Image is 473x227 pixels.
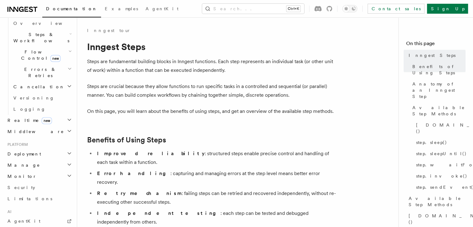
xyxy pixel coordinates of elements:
[416,173,467,179] span: step.invoke()
[5,182,73,193] a: Security
[50,55,61,62] span: new
[409,52,456,58] span: Inngest Steps
[414,170,466,182] a: step.invoke()
[410,78,466,102] a: Anatomy of an Inngest Step
[414,137,466,148] a: step.sleep()
[13,21,77,26] span: Overview
[5,148,73,160] button: Deployment
[46,6,97,11] span: Documentation
[11,29,73,46] button: Steps & Workflows
[416,151,467,157] span: step.sleepUntil()
[7,196,52,201] span: Limitations
[97,190,182,196] strong: Retry mechanism
[87,41,336,52] h1: Inngest Steps
[87,82,336,100] p: Steps are crucial because they allow functions to run specific tasks in a controlled and sequenti...
[13,107,46,112] span: Logging
[5,162,40,168] span: Manage
[410,61,466,78] a: Benefits of Using Steps
[87,107,336,116] p: On this page, you will learn about the benefits of using steps, and get an overview of the availa...
[412,104,466,117] span: Available Step Methods
[11,49,68,61] span: Flow Control
[414,182,466,193] a: step.sendEvent()
[11,31,69,44] span: Steps & Workflows
[97,210,220,216] strong: Independent testing
[342,5,357,12] button: Toggle dark mode
[101,2,142,17] a: Examples
[5,160,73,171] button: Manage
[95,169,336,187] li: : capturing and managing errors at the step level means better error recovery.
[409,195,466,208] span: Available Step Methods
[95,189,336,206] li: : failing steps can be retried and recovered independently, without re-executing other successful...
[5,126,73,137] button: Middleware
[412,63,466,76] span: Benefits of Using Steps
[5,151,41,157] span: Deployment
[5,128,64,135] span: Middleware
[42,2,101,17] a: Documentation
[11,92,73,104] a: Versioning
[42,117,52,124] span: new
[286,6,300,12] kbd: Ctrl+K
[11,104,73,115] a: Logging
[97,170,170,176] strong: Error handling
[5,193,73,204] a: Limitations
[95,149,336,167] li: : structured steps enable precise control and handling of each task within a function.
[5,173,37,179] span: Monitor
[87,27,131,34] a: Inngest tour
[406,40,466,50] h4: On this page
[414,119,466,137] a: [DOMAIN_NAME]()
[5,115,73,126] button: Realtimenew
[87,136,166,144] a: Benefits of Using Steps
[97,151,205,156] strong: Improved reliability
[5,117,52,123] span: Realtime
[11,64,73,81] button: Errors & Retries
[412,81,466,100] span: Anatomy of an Inngest Step
[427,4,468,14] a: Sign Up
[406,193,466,210] a: Available Step Methods
[5,209,12,214] span: AI
[105,6,138,11] span: Examples
[202,4,304,14] button: Search...Ctrl+K
[87,57,336,75] p: Steps are fundamental building blocks in Inngest functions. Each step represents an individual ta...
[5,18,73,115] div: Inngest Functions
[416,139,447,146] span: step.sleep()
[11,46,73,64] button: Flow Controlnew
[5,142,28,147] span: Platform
[146,6,179,11] span: AgentKit
[11,66,67,79] span: Errors & Retries
[7,185,35,190] span: Security
[11,18,73,29] a: Overview
[414,159,466,170] a: step.waitForEvent()
[95,209,336,226] li: : each step can be tested and debugged independently from others.
[11,84,65,90] span: Cancellation
[11,81,73,92] button: Cancellation
[5,215,73,227] a: AgentKit
[410,102,466,119] a: Available Step Methods
[7,219,40,224] span: AgentKit
[406,50,466,61] a: Inngest Steps
[13,95,54,100] span: Versioning
[142,2,182,17] a: AgentKit
[368,4,424,14] a: Contact sales
[414,148,466,159] a: step.sleepUntil()
[5,171,73,182] button: Monitor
